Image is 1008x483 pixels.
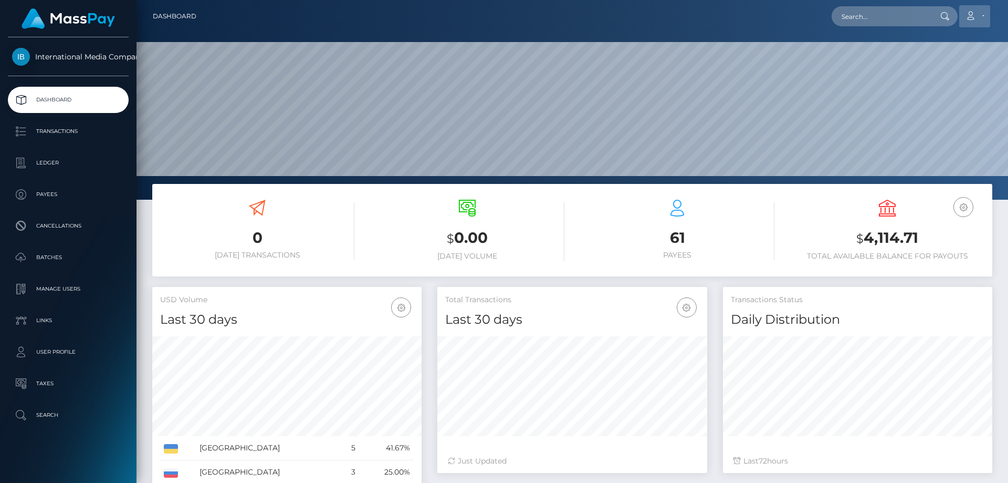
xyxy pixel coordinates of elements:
[164,444,178,454] img: UA.png
[8,118,129,145] a: Transactions
[12,313,124,328] p: Links
[12,48,30,66] img: International Media Company BV
[164,468,178,478] img: RU.png
[447,231,454,246] small: $
[8,244,129,271] a: Batches
[448,456,696,467] div: Just Updated
[832,6,930,26] input: Search...
[445,295,699,305] h5: Total Transactions
[12,155,124,171] p: Ledger
[153,5,196,27] a: Dashboard
[8,371,129,397] a: Taxes
[733,456,982,467] div: Last hours
[160,295,414,305] h5: USD Volume
[359,436,414,460] td: 41.67%
[160,228,354,248] h3: 0
[160,311,414,329] h4: Last 30 days
[370,252,564,261] h6: [DATE] Volume
[759,456,767,466] span: 72
[445,311,699,329] h4: Last 30 days
[12,407,124,423] p: Search
[8,402,129,428] a: Search
[8,213,129,239] a: Cancellations
[731,311,984,329] h4: Daily Distribution
[12,124,124,139] p: Transactions
[580,228,774,248] h3: 61
[12,92,124,108] p: Dashboard
[8,52,129,61] span: International Media Company BV
[8,181,129,208] a: Payees
[856,231,864,246] small: $
[196,436,340,460] td: [GEOGRAPHIC_DATA]
[8,276,129,302] a: Manage Users
[12,376,124,392] p: Taxes
[12,218,124,234] p: Cancellations
[12,281,124,297] p: Manage Users
[370,228,564,249] h3: 0.00
[790,228,984,249] h3: 4,114.71
[8,87,129,113] a: Dashboard
[731,295,984,305] h5: Transactions Status
[12,344,124,360] p: User Profile
[580,251,774,260] h6: Payees
[12,187,124,202] p: Payees
[22,8,115,29] img: MassPay Logo
[160,251,354,260] h6: [DATE] Transactions
[8,307,129,334] a: Links
[340,436,359,460] td: 5
[12,250,124,265] p: Batches
[790,252,984,261] h6: Total Available Balance for Payouts
[8,339,129,365] a: User Profile
[8,150,129,176] a: Ledger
